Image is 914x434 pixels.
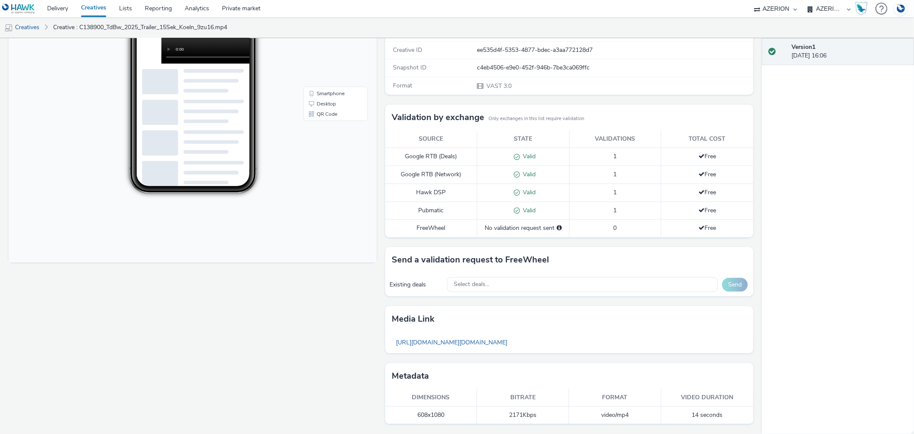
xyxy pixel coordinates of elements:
th: Source [385,130,477,148]
span: Valid [520,206,536,214]
span: 1 [613,152,617,160]
span: Creative ID [393,46,422,54]
h3: Validation by exchange [392,111,484,124]
span: 1 [613,206,617,214]
span: Free [698,206,716,214]
span: QR Code [308,201,329,206]
div: Please select a deal below and click on Send to send a validation request to FreeWheel. [557,224,562,232]
img: mobile [4,24,13,32]
td: 2171 Kbps [477,407,569,424]
td: Pubmatic [385,202,477,220]
td: FreeWheel [385,220,477,237]
th: Bitrate [477,389,569,407]
li: QR Code [297,198,357,208]
div: ee535d4f-5353-4877-bdec-a3aa772128d7 [477,46,752,54]
small: Only exchanges in this list require validation [488,115,584,122]
img: Hawk Academy [855,2,868,15]
th: Total cost [661,130,753,148]
th: Video duration [661,389,753,407]
th: Format [569,389,661,407]
img: undefined Logo [2,3,35,14]
span: Valid [520,188,536,196]
th: Dimensions [385,389,477,407]
th: State [477,130,569,148]
span: VAST 3.0 [485,82,512,90]
td: Google RTB (Deals) [385,148,477,166]
span: Free [698,152,716,160]
div: No validation request sent [482,224,565,232]
img: Account DE [894,2,907,16]
span: 1 [613,170,617,178]
span: 1 [613,188,617,196]
span: Free [698,224,716,232]
a: Hawk Academy [855,2,871,15]
span: Free [698,188,716,196]
span: Valid [520,170,536,178]
strong: Version 1 [791,43,815,51]
span: Snapshot ID [393,63,426,72]
h3: Send a validation request to FreeWheel [392,253,549,266]
span: Select deals... [454,281,489,288]
h3: Media link [392,313,435,325]
span: Valid [520,152,536,160]
td: 14 seconds [661,407,753,424]
button: Send [722,278,748,292]
li: Smartphone [297,178,357,188]
li: Desktop [297,188,357,198]
span: Desktop [308,190,327,196]
h3: Metadata [392,370,429,383]
td: 608x1080 [385,407,477,424]
div: c4eb4506-e9e0-452f-946b-7be3ca069ffc [477,63,752,72]
span: 15:13 [137,33,146,38]
span: Free [698,170,716,178]
div: Existing deals [390,280,443,289]
span: Smartphone [308,180,336,185]
a: Creative : C138900_TdBw_2025_Trailer_15Sek_Koeln_9zu16.mp4 [49,17,231,38]
td: video/mp4 [569,407,661,424]
th: Validations [569,130,661,148]
td: Hawk DSP [385,184,477,202]
a: [URL][DOMAIN_NAME][DOMAIN_NAME] [392,334,512,351]
span: 0 [613,224,617,232]
div: [DATE] 16:06 [791,43,907,60]
span: Format [393,81,412,90]
td: Google RTB (Network) [385,166,477,184]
